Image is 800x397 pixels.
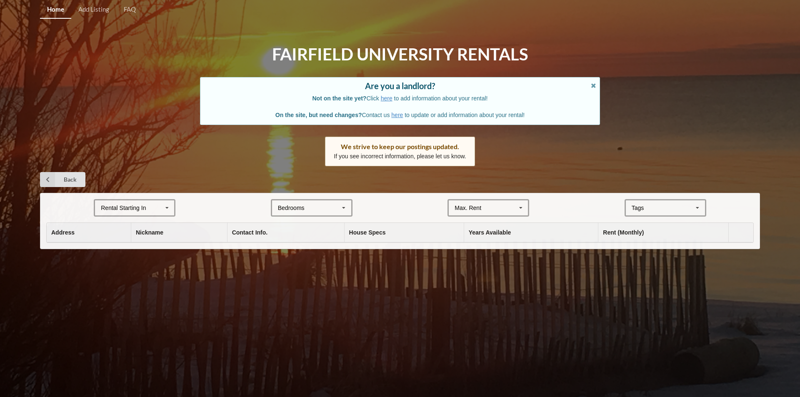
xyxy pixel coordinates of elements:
th: Rent (Monthly) [598,223,728,242]
div: Are you a landlord? [209,82,591,90]
span: Click to add information about your rental! [312,95,488,102]
div: Rental Starting In [101,205,146,211]
div: We strive to keep our postings updated. [334,142,466,151]
th: House Specs [344,223,464,242]
a: Home [40,1,71,19]
th: Years Available [464,223,598,242]
a: Back [40,172,85,187]
div: Tags [630,203,656,213]
a: here [381,95,392,102]
a: Add Listing [71,1,116,19]
p: If you see incorrect information, please let us know. [334,152,466,160]
b: On the site, but need changes? [275,112,362,118]
a: here [391,112,403,118]
th: Nickname [131,223,227,242]
th: Address [47,223,131,242]
div: Max. Rent [455,205,481,211]
a: FAQ [117,1,143,19]
span: Contact us to update or add information about your rental! [275,112,525,118]
th: Contact Info. [227,223,344,242]
div: Bedrooms [278,205,305,211]
b: Not on the site yet? [312,95,367,102]
h1: Fairfield University Rentals [272,44,528,65]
